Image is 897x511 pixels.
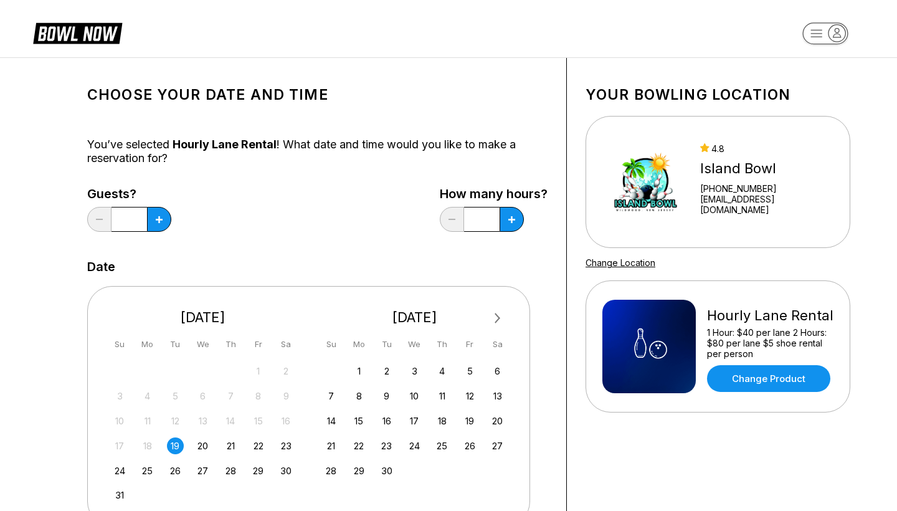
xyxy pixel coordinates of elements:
[323,462,339,479] div: Choose Sunday, September 28th, 2025
[173,138,277,151] span: Hourly Lane Rental
[351,437,368,454] div: Choose Monday, September 22nd, 2025
[194,336,211,353] div: We
[462,437,478,454] div: Choose Friday, September 26th, 2025
[250,437,267,454] div: Choose Friday, August 22nd, 2025
[406,437,423,454] div: Choose Wednesday, September 24th, 2025
[87,260,115,274] label: Date
[434,363,450,380] div: Choose Thursday, September 4th, 2025
[278,388,295,404] div: Not available Saturday, August 9th, 2025
[378,413,395,429] div: Choose Tuesday, September 16th, 2025
[139,336,156,353] div: Mo
[194,413,211,429] div: Not available Wednesday, August 13th, 2025
[378,462,395,479] div: Choose Tuesday, September 30th, 2025
[321,361,508,479] div: month 2025-09
[700,194,833,215] a: [EMAIL_ADDRESS][DOMAIN_NAME]
[462,413,478,429] div: Choose Friday, September 19th, 2025
[700,160,833,177] div: Island Bowl
[318,309,511,326] div: [DATE]
[107,309,300,326] div: [DATE]
[167,462,184,479] div: Choose Tuesday, August 26th, 2025
[489,336,506,353] div: Sa
[378,437,395,454] div: Choose Tuesday, September 23rd, 2025
[602,300,696,393] img: Hourly Lane Rental
[489,413,506,429] div: Choose Saturday, September 20th, 2025
[434,413,450,429] div: Choose Thursday, September 18th, 2025
[167,437,184,454] div: Choose Tuesday, August 19th, 2025
[139,437,156,454] div: Not available Monday, August 18th, 2025
[586,257,655,268] a: Change Location
[278,437,295,454] div: Choose Saturday, August 23rd, 2025
[351,388,368,404] div: Choose Monday, September 8th, 2025
[250,363,267,380] div: Not available Friday, August 1st, 2025
[434,336,450,353] div: Th
[707,327,833,359] div: 1 Hour: $40 per lane 2 Hours: $80 per lane $5 shoe rental per person
[112,437,128,454] div: Not available Sunday, August 17th, 2025
[278,336,295,353] div: Sa
[351,336,368,353] div: Mo
[440,187,548,201] label: How many hours?
[489,437,506,454] div: Choose Saturday, September 27th, 2025
[87,86,548,103] h1: Choose your Date and time
[351,462,368,479] div: Choose Monday, September 29th, 2025
[222,388,239,404] div: Not available Thursday, August 7th, 2025
[87,187,171,201] label: Guests?
[323,437,339,454] div: Choose Sunday, September 21st, 2025
[222,336,239,353] div: Th
[406,388,423,404] div: Choose Wednesday, September 10th, 2025
[602,135,689,229] img: Island Bowl
[700,143,833,154] div: 4.8
[194,437,211,454] div: Choose Wednesday, August 20th, 2025
[700,183,833,194] div: [PHONE_NUMBER]
[434,437,450,454] div: Choose Thursday, September 25th, 2025
[194,388,211,404] div: Not available Wednesday, August 6th, 2025
[222,462,239,479] div: Choose Thursday, August 28th, 2025
[112,388,128,404] div: Not available Sunday, August 3rd, 2025
[462,336,478,353] div: Fr
[250,413,267,429] div: Not available Friday, August 15th, 2025
[351,413,368,429] div: Choose Monday, September 15th, 2025
[222,413,239,429] div: Not available Thursday, August 14th, 2025
[406,363,423,380] div: Choose Wednesday, September 3rd, 2025
[110,361,297,504] div: month 2025-08
[323,413,339,429] div: Choose Sunday, September 14th, 2025
[323,388,339,404] div: Choose Sunday, September 7th, 2025
[489,363,506,380] div: Choose Saturday, September 6th, 2025
[139,388,156,404] div: Not available Monday, August 4th, 2025
[250,462,267,479] div: Choose Friday, August 29th, 2025
[378,388,395,404] div: Choose Tuesday, September 9th, 2025
[112,336,128,353] div: Su
[707,307,833,324] div: Hourly Lane Rental
[112,487,128,504] div: Choose Sunday, August 31st, 2025
[250,388,267,404] div: Not available Friday, August 8th, 2025
[462,363,478,380] div: Choose Friday, September 5th, 2025
[406,413,423,429] div: Choose Wednesday, September 17th, 2025
[278,462,295,479] div: Choose Saturday, August 30th, 2025
[87,138,548,165] div: You’ve selected ! What date and time would you like to make a reservation for?
[167,336,184,353] div: Tu
[406,336,423,353] div: We
[112,413,128,429] div: Not available Sunday, August 10th, 2025
[351,363,368,380] div: Choose Monday, September 1st, 2025
[462,388,478,404] div: Choose Friday, September 12th, 2025
[378,336,395,353] div: Tu
[250,336,267,353] div: Fr
[707,365,830,392] a: Change Product
[488,308,508,328] button: Next Month
[167,413,184,429] div: Not available Tuesday, August 12th, 2025
[434,388,450,404] div: Choose Thursday, September 11th, 2025
[167,388,184,404] div: Not available Tuesday, August 5th, 2025
[489,388,506,404] div: Choose Saturday, September 13th, 2025
[586,86,850,103] h1: Your bowling location
[278,363,295,380] div: Not available Saturday, August 2nd, 2025
[378,363,395,380] div: Choose Tuesday, September 2nd, 2025
[112,462,128,479] div: Choose Sunday, August 24th, 2025
[222,437,239,454] div: Choose Thursday, August 21st, 2025
[194,462,211,479] div: Choose Wednesday, August 27th, 2025
[139,413,156,429] div: Not available Monday, August 11th, 2025
[139,462,156,479] div: Choose Monday, August 25th, 2025
[278,413,295,429] div: Not available Saturday, August 16th, 2025
[323,336,339,353] div: Su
